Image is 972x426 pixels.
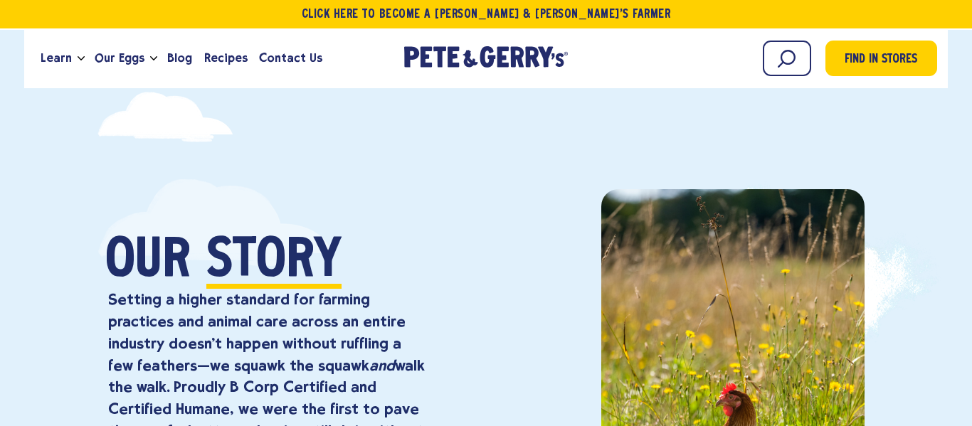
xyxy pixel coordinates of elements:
[89,39,150,78] a: Our Eggs
[199,39,253,78] a: Recipes
[825,41,937,76] a: Find in Stores
[105,235,191,289] span: Our
[35,39,78,78] a: Learn
[167,49,192,67] span: Blog
[95,49,144,67] span: Our Eggs
[206,235,342,289] span: Story
[369,356,395,374] em: and
[204,49,248,67] span: Recipes
[162,39,198,78] a: Blog
[763,41,811,76] input: Search
[78,56,85,61] button: Open the dropdown menu for Learn
[845,50,917,70] span: Find in Stores
[41,49,72,67] span: Learn
[253,39,328,78] a: Contact Us
[259,49,322,67] span: Contact Us
[150,56,157,61] button: Open the dropdown menu for Our Eggs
